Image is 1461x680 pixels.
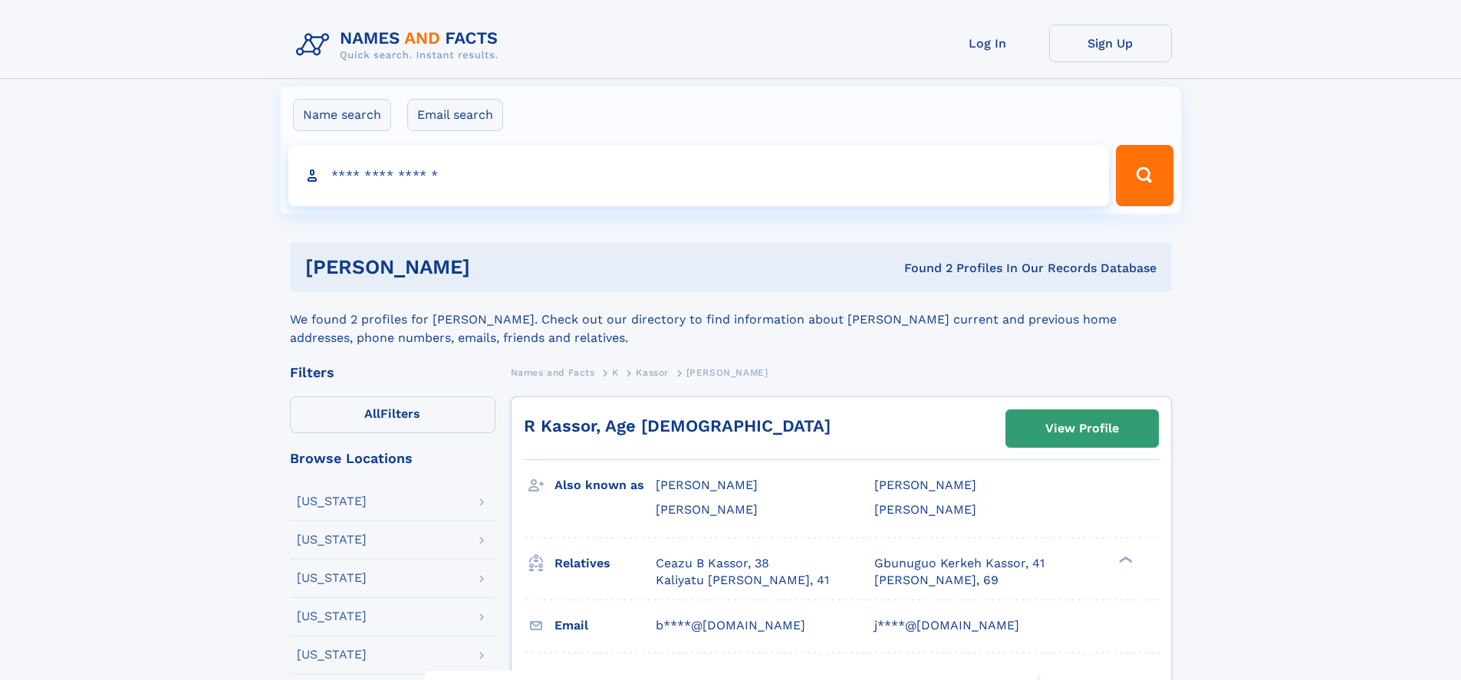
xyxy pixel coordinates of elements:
[297,610,367,623] div: [US_STATE]
[636,367,669,378] span: Kassor
[874,478,976,492] span: [PERSON_NAME]
[1049,25,1172,62] a: Sign Up
[926,25,1049,62] a: Log In
[305,258,687,277] h1: [PERSON_NAME]
[297,534,367,546] div: [US_STATE]
[297,572,367,584] div: [US_STATE]
[656,572,829,589] a: Kaliyatu [PERSON_NAME], 41
[511,363,595,382] a: Names and Facts
[290,292,1172,347] div: We found 2 profiles for [PERSON_NAME]. Check out our directory to find information about [PERSON_...
[407,99,503,131] label: Email search
[612,363,619,382] a: K
[1006,410,1158,447] a: View Profile
[554,550,656,577] h3: Relatives
[297,495,367,508] div: [US_STATE]
[656,478,758,492] span: [PERSON_NAME]
[687,260,1157,277] div: Found 2 Profiles In Our Records Database
[290,452,495,465] div: Browse Locations
[554,472,656,498] h3: Also known as
[364,406,380,421] span: All
[636,363,669,382] a: Kassor
[874,502,976,517] span: [PERSON_NAME]
[524,416,831,435] a: R Kassor, Age [DEMOGRAPHIC_DATA]
[290,396,495,433] label: Filters
[1115,554,1134,564] div: ❯
[874,572,999,589] a: [PERSON_NAME], 69
[290,366,495,379] div: Filters
[656,502,758,517] span: [PERSON_NAME]
[612,367,619,378] span: K
[288,145,1110,206] input: search input
[293,99,391,131] label: Name search
[656,555,769,572] a: Ceazu B Kassor, 38
[874,555,1045,572] a: Gbunuguo Kerkeh Kassor, 41
[290,25,511,66] img: Logo Names and Facts
[686,367,768,378] span: [PERSON_NAME]
[1045,411,1119,446] div: View Profile
[297,649,367,661] div: [US_STATE]
[1116,145,1173,206] button: Search Button
[554,613,656,639] h3: Email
